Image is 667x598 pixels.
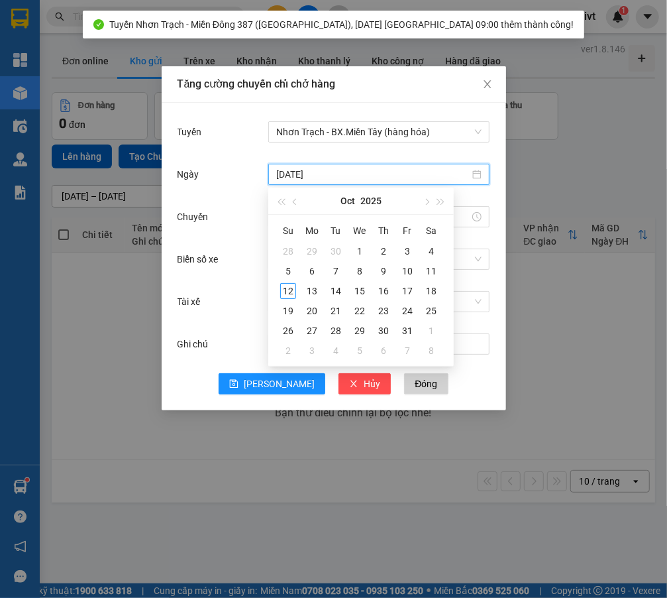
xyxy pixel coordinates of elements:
[395,261,419,281] td: 2025-10-10
[324,341,348,361] td: 2025-11-04
[304,323,320,339] div: 27
[328,303,344,319] div: 21
[304,343,320,359] div: 3
[376,243,391,259] div: 2
[399,323,415,339] div: 31
[372,241,395,261] td: 2025-10-02
[395,241,419,261] td: 2025-10-03
[280,283,296,299] div: 12
[399,303,415,319] div: 24
[419,281,443,301] td: 2025-10-18
[276,281,300,301] td: 2025-10-12
[360,188,382,214] button: 2025
[276,167,470,182] input: Ngày
[376,283,391,299] div: 16
[276,122,482,142] span: Nhơn Trạch - BX.Miền Tây (hàng hóa)
[482,79,493,90] span: close
[178,339,215,349] label: Ghi chú
[399,283,415,299] div: 17
[415,377,437,391] span: Đóng
[399,343,415,359] div: 7
[352,343,368,359] div: 5
[395,341,419,361] td: 2025-11-07
[93,19,104,30] span: check-circle
[352,303,368,319] div: 22
[338,373,391,394] button: closeHủy
[340,188,355,214] button: Oct
[300,241,324,261] td: 2025-09-29
[348,281,372,301] td: 2025-10-15
[423,283,439,299] div: 18
[419,261,443,281] td: 2025-10-11
[423,303,439,319] div: 25
[423,323,439,339] div: 1
[352,283,368,299] div: 15
[324,220,348,241] th: Tu
[276,241,300,261] td: 2025-09-28
[178,296,207,307] label: Tài xế
[178,169,206,180] label: Ngày
[300,301,324,321] td: 2025-10-20
[304,283,320,299] div: 13
[376,303,391,319] div: 23
[348,301,372,321] td: 2025-10-22
[300,321,324,341] td: 2025-10-27
[328,283,344,299] div: 14
[276,301,300,321] td: 2025-10-19
[178,211,215,222] label: Chuyến
[178,254,225,265] label: Biển số xe
[244,377,315,391] span: [PERSON_NAME]
[178,77,490,91] div: Tăng cường chuyến chỉ chở hàng
[304,303,320,319] div: 20
[300,220,324,241] th: Mo
[423,343,439,359] div: 8
[300,341,324,361] td: 2025-11-03
[372,321,395,341] td: 2025-10-30
[376,323,391,339] div: 30
[419,241,443,261] td: 2025-10-04
[328,243,344,259] div: 30
[372,341,395,361] td: 2025-11-06
[423,263,439,279] div: 11
[328,323,344,339] div: 28
[419,220,443,241] th: Sa
[423,243,439,259] div: 4
[376,343,391,359] div: 6
[304,263,320,279] div: 6
[395,281,419,301] td: 2025-10-17
[300,281,324,301] td: 2025-10-13
[276,321,300,341] td: 2025-10-26
[372,261,395,281] td: 2025-10-09
[328,263,344,279] div: 7
[372,301,395,321] td: 2025-10-23
[419,321,443,341] td: 2025-11-01
[399,263,415,279] div: 10
[372,281,395,301] td: 2025-10-16
[352,243,368,259] div: 1
[276,341,300,361] td: 2025-11-02
[469,66,506,103] button: Close
[324,321,348,341] td: 2025-10-28
[280,243,296,259] div: 28
[348,341,372,361] td: 2025-11-05
[280,263,296,279] div: 5
[280,323,296,339] div: 26
[178,127,209,137] label: Tuyến
[399,243,415,259] div: 3
[280,303,296,319] div: 19
[304,243,320,259] div: 29
[324,241,348,261] td: 2025-09-30
[219,373,325,394] button: save[PERSON_NAME]
[419,341,443,361] td: 2025-11-08
[376,263,391,279] div: 9
[348,241,372,261] td: 2025-10-01
[300,261,324,281] td: 2025-10-06
[328,343,344,359] div: 4
[352,263,368,279] div: 8
[395,301,419,321] td: 2025-10-24
[348,220,372,241] th: We
[109,19,574,30] span: Tuyến Nhơn Trạch - Miền Đông 387 ([GEOGRAPHIC_DATA]), [DATE] [GEOGRAPHIC_DATA] 09:00 thêm thành c...
[404,373,448,394] button: Đóng
[276,220,300,241] th: Su
[419,301,443,321] td: 2025-10-25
